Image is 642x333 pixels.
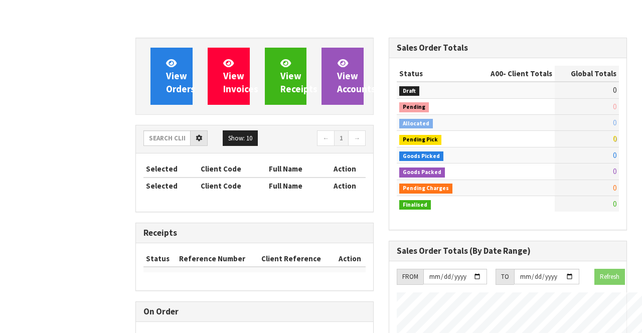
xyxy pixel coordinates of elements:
[265,48,307,105] a: ViewReceipts
[280,57,317,95] span: View Receipts
[198,161,266,177] th: Client Code
[613,134,616,143] span: 0
[491,69,503,78] span: A00
[143,228,366,238] h3: Receipts
[397,43,619,53] h3: Sales Order Totals
[143,161,198,177] th: Selected
[399,151,443,161] span: Goods Picked
[208,48,250,105] a: ViewInvoices
[470,66,555,82] th: - Client Totals
[613,85,616,95] span: 0
[348,130,366,146] a: →
[399,135,441,145] span: Pending Pick
[399,168,445,178] span: Goods Packed
[399,102,429,112] span: Pending
[198,178,266,194] th: Client Code
[266,161,324,177] th: Full Name
[325,178,366,194] th: Action
[143,130,191,146] input: Search clients
[223,130,258,146] button: Show: 10
[397,246,619,256] h3: Sales Order Totals (By Date Range)
[334,130,349,146] a: 1
[317,130,335,146] a: ←
[613,183,616,193] span: 0
[266,178,324,194] th: Full Name
[397,269,423,285] div: FROM
[555,66,619,82] th: Global Totals
[594,269,625,285] button: Refresh
[397,66,470,82] th: Status
[143,307,366,316] h3: On Order
[223,57,258,95] span: View Invoices
[399,200,431,210] span: Finalised
[334,251,366,267] th: Action
[337,57,376,95] span: View Accounts
[613,118,616,127] span: 0
[399,184,452,194] span: Pending Charges
[143,178,198,194] th: Selected
[325,161,366,177] th: Action
[613,166,616,176] span: 0
[613,102,616,111] span: 0
[613,150,616,160] span: 0
[399,119,433,129] span: Allocated
[262,130,366,148] nav: Page navigation
[166,57,195,95] span: View Orders
[177,251,259,267] th: Reference Number
[496,269,514,285] div: TO
[613,199,616,209] span: 0
[259,251,334,267] th: Client Reference
[143,251,177,267] th: Status
[399,86,419,96] span: Draft
[150,48,193,105] a: ViewOrders
[322,48,364,105] a: ViewAccounts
